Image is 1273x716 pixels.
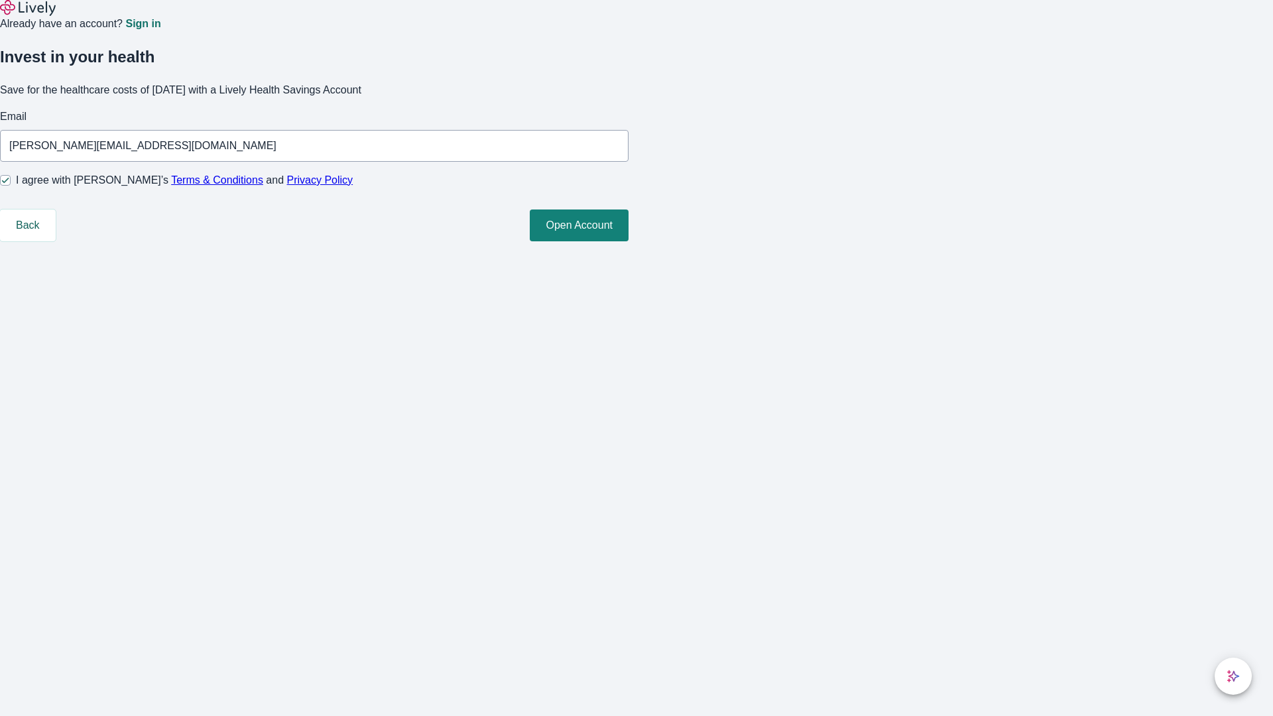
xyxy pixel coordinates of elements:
a: Sign in [125,19,160,29]
button: Open Account [530,209,629,241]
svg: Lively AI Assistant [1227,670,1240,683]
a: Privacy Policy [287,174,353,186]
span: I agree with [PERSON_NAME]’s and [16,172,353,188]
button: chat [1215,658,1252,695]
a: Terms & Conditions [171,174,263,186]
